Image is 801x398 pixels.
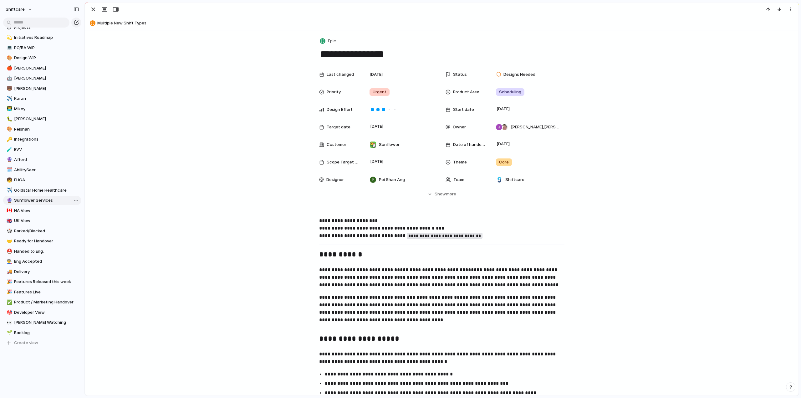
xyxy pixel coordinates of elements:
[503,71,535,78] span: Designs Needed
[6,218,12,224] button: 🇬🇧
[327,124,350,130] span: Target date
[453,142,486,148] span: Date of handover
[6,45,12,51] button: 💻
[7,299,11,306] div: ✅
[3,23,81,32] a: Projects
[3,104,81,114] a: 👨‍💻Mikey
[14,157,79,163] span: Afford
[3,43,81,53] a: 💻PO/BA WIP
[3,94,81,103] a: ✈️Karan
[3,74,81,83] div: 🤖[PERSON_NAME]
[14,319,79,326] span: [PERSON_NAME] Watching
[3,145,81,154] a: 🧪EVV
[6,167,12,173] button: 🗓️
[6,289,12,295] button: 🎉
[3,165,81,175] a: 🗓️AbilitySeer
[379,177,405,183] span: Pei Shan Ang
[14,24,79,31] span: Projects
[3,297,81,307] div: ✅Product / Marketing Handover
[7,85,11,92] div: 🐻
[7,75,11,82] div: 🤖
[3,257,81,266] a: 👨‍🏭Eng Accepted
[7,309,11,316] div: 🎯
[3,33,81,42] div: 💫Initiatives Roadmap
[453,89,479,95] span: Product Area
[3,53,81,63] div: 🎨Design WIP
[495,140,512,148] span: [DATE]
[3,216,81,225] a: 🇬🇧UK View
[6,106,12,112] button: 👨‍💻
[6,147,12,153] button: 🧪
[3,236,81,246] a: 🤝Ready for Handover
[6,34,12,41] button: 💫
[495,105,512,113] span: [DATE]
[14,248,79,255] span: Handed to Eng.
[14,228,79,234] span: Parked/Blocked
[319,189,564,200] button: Showmore
[327,106,353,113] span: Design Effort
[14,96,79,102] span: Karan
[7,288,11,296] div: 🎉
[14,167,79,173] span: AbilitySeer
[6,238,12,244] button: 🤝
[14,85,79,92] span: [PERSON_NAME]
[7,54,11,62] div: 🎨
[7,136,11,143] div: 🔑
[14,116,79,122] span: [PERSON_NAME]
[327,142,346,148] span: Customer
[6,157,12,163] button: 🔮
[3,196,81,205] a: 🔮Sunflower Services
[6,309,12,316] button: 🎯
[453,159,467,165] span: Theme
[6,177,12,183] button: 🧒
[7,95,11,102] div: ✈️
[3,155,81,164] a: 🔮Afford
[3,328,81,338] a: 🌱Backlog
[6,75,12,81] button: 🤖
[328,38,336,44] span: Epic
[7,217,11,225] div: 🇬🇧
[3,186,81,195] a: ✈️Goldstar Home Healthcare
[6,85,12,92] button: 🐻
[7,44,11,51] div: 💻
[7,34,11,41] div: 💫
[7,278,11,286] div: 🎉
[3,247,81,256] a: ⛑️Handed to Eng.
[373,89,386,95] span: Urgent
[14,269,79,275] span: Delivery
[7,319,11,326] div: 👀
[3,135,81,144] a: 🔑Integrations
[499,89,521,95] span: Scheduling
[6,187,12,194] button: ✈️
[3,206,81,215] div: 🇨🇦NA View
[3,4,36,14] button: shiftcare
[3,125,81,134] a: 🎨Peishan
[327,89,341,95] span: Priority
[327,71,354,78] span: Last changed
[3,267,81,277] a: 🚚Delivery
[6,116,12,122] button: 🐛
[446,191,456,197] span: more
[3,175,81,185] a: 🧒EHCA
[14,309,79,316] span: Developer View
[511,124,559,130] span: [PERSON_NAME] , [PERSON_NAME]
[326,177,344,183] span: Designer
[6,279,12,285] button: 🎉
[3,114,81,124] a: 🐛[PERSON_NAME]
[6,126,12,132] button: 🎨
[3,287,81,297] a: 🎉Features Live
[14,258,79,265] span: Eng Accepted
[6,299,12,305] button: ✅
